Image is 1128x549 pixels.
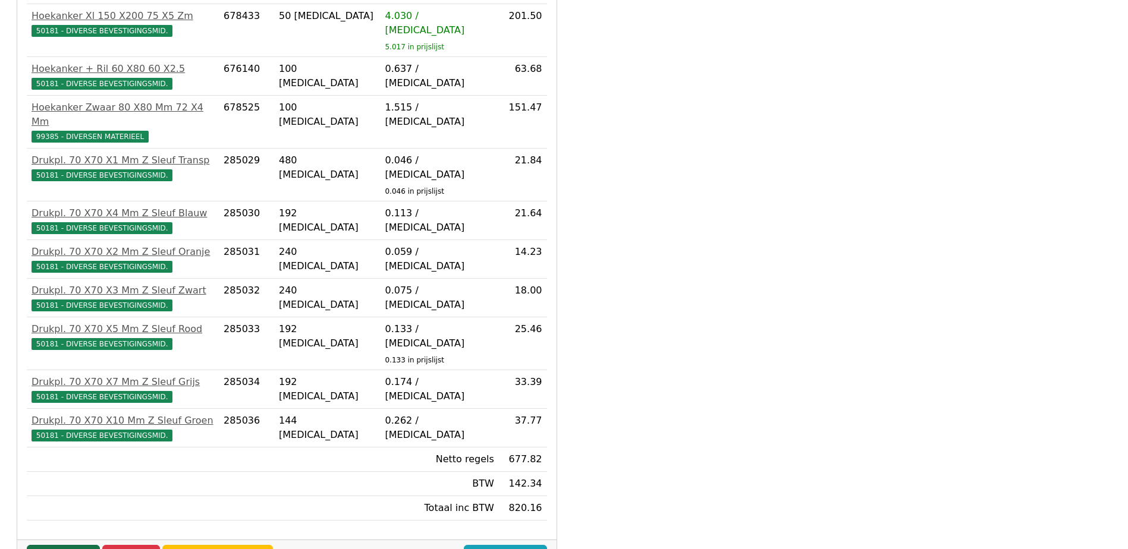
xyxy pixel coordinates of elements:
td: 285034 [219,370,274,409]
span: 50181 - DIVERSE BEVESTIGINGSMID. [32,222,172,234]
td: 14.23 [499,240,547,279]
div: Drukpl. 70 X70 X5 Mm Z Sleuf Rood [32,322,214,336]
span: 50181 - DIVERSE BEVESTIGINGSMID. [32,391,172,403]
div: 0.262 / [MEDICAL_DATA] [385,414,494,442]
sub: 0.046 in prijslijst [385,187,444,195]
div: Hoekanker Xl 150 X200 75 X5 Zm [32,9,214,23]
div: 0.174 / [MEDICAL_DATA] [385,375,494,403]
a: Hoekanker Zwaar 80 X80 Mm 72 X4 Mm99385 - DIVERSEN MATERIEEL [32,100,214,143]
div: Hoekanker Zwaar 80 X80 Mm 72 X4 Mm [32,100,214,129]
span: 50181 - DIVERSE BEVESTIGINGSMID. [32,299,172,311]
td: 21.64 [499,201,547,240]
a: Drukpl. 70 X70 X5 Mm Z Sleuf Rood50181 - DIVERSE BEVESTIGINGSMID. [32,322,214,351]
div: 192 [MEDICAL_DATA] [279,206,376,235]
td: 18.00 [499,279,547,317]
div: 50 [MEDICAL_DATA] [279,9,376,23]
td: 63.68 [499,57,547,96]
td: 37.77 [499,409,547,447]
td: 285029 [219,149,274,201]
td: 677.82 [499,447,547,472]
div: 0.133 / [MEDICAL_DATA] [385,322,494,351]
div: 0.113 / [MEDICAL_DATA] [385,206,494,235]
div: 100 [MEDICAL_DATA] [279,100,376,129]
div: 144 [MEDICAL_DATA] [279,414,376,442]
a: Drukpl. 70 X70 X2 Mm Z Sleuf Oranje50181 - DIVERSE BEVESTIGINGSMID. [32,245,214,273]
span: 50181 - DIVERSE BEVESTIGINGSMID. [32,169,172,181]
sub: 5.017 in prijslijst [385,43,444,51]
sub: 0.133 in prijslijst [385,356,444,364]
td: 21.84 [499,149,547,201]
span: 50181 - DIVERSE BEVESTIGINGSMID. [32,78,172,90]
a: Drukpl. 70 X70 X10 Mm Z Sleuf Groen50181 - DIVERSE BEVESTIGINGSMID. [32,414,214,442]
td: Totaal inc BTW [380,496,498,520]
td: BTW [380,472,498,496]
td: 820.16 [499,496,547,520]
td: 678433 [219,4,274,57]
td: 678525 [219,96,274,149]
div: Drukpl. 70 X70 X10 Mm Z Sleuf Groen [32,414,214,428]
div: Drukpl. 70 X70 X3 Mm Z Sleuf Zwart [32,283,214,298]
div: Drukpl. 70 X70 X4 Mm Z Sleuf Blauw [32,206,214,220]
td: 33.39 [499,370,547,409]
div: 192 [MEDICAL_DATA] [279,375,376,403]
td: 285030 [219,201,274,240]
div: 0.075 / [MEDICAL_DATA] [385,283,494,312]
div: 1.515 / [MEDICAL_DATA] [385,100,494,129]
div: 100 [MEDICAL_DATA] [279,62,376,90]
td: 142.34 [499,472,547,496]
td: 151.47 [499,96,547,149]
td: 201.50 [499,4,547,57]
a: Drukpl. 70 X70 X4 Mm Z Sleuf Blauw50181 - DIVERSE BEVESTIGINGSMID. [32,206,214,235]
div: Hoekanker + Ril 60 X80 60 X2.5 [32,62,214,76]
a: Hoekanker + Ril 60 X80 60 X2.550181 - DIVERSE BEVESTIGINGSMID. [32,62,214,90]
span: 50181 - DIVERSE BEVESTIGINGSMID. [32,25,172,37]
div: 480 [MEDICAL_DATA] [279,153,376,182]
a: Drukpl. 70 X70 X7 Mm Z Sleuf Grijs50181 - DIVERSE BEVESTIGINGSMID. [32,375,214,403]
div: 240 [MEDICAL_DATA] [279,245,376,273]
div: 0.637 / [MEDICAL_DATA] [385,62,494,90]
span: 50181 - DIVERSE BEVESTIGINGSMID. [32,261,172,273]
div: Drukpl. 70 X70 X2 Mm Z Sleuf Oranje [32,245,214,259]
a: Drukpl. 70 X70 X3 Mm Z Sleuf Zwart50181 - DIVERSE BEVESTIGINGSMID. [32,283,214,312]
div: 0.046 / [MEDICAL_DATA] [385,153,494,182]
div: 0.059 / [MEDICAL_DATA] [385,245,494,273]
td: 285033 [219,317,274,370]
span: 50181 - DIVERSE BEVESTIGINGSMID. [32,430,172,441]
span: 50181 - DIVERSE BEVESTIGINGSMID. [32,338,172,350]
td: 285031 [219,240,274,279]
td: 285036 [219,409,274,447]
div: 240 [MEDICAL_DATA] [279,283,376,312]
span: 99385 - DIVERSEN MATERIEEL [32,131,149,143]
div: Drukpl. 70 X70 X1 Mm Z Sleuf Transp [32,153,214,168]
div: Drukpl. 70 X70 X7 Mm Z Sleuf Grijs [32,375,214,389]
div: 192 [MEDICAL_DATA] [279,322,376,351]
a: Drukpl. 70 X70 X1 Mm Z Sleuf Transp50181 - DIVERSE BEVESTIGINGSMID. [32,153,214,182]
div: 4.030 / [MEDICAL_DATA] [385,9,494,37]
a: Hoekanker Xl 150 X200 75 X5 Zm50181 - DIVERSE BEVESTIGINGSMID. [32,9,214,37]
td: 285032 [219,279,274,317]
td: 25.46 [499,317,547,370]
td: 676140 [219,57,274,96]
td: Netto regels [380,447,498,472]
